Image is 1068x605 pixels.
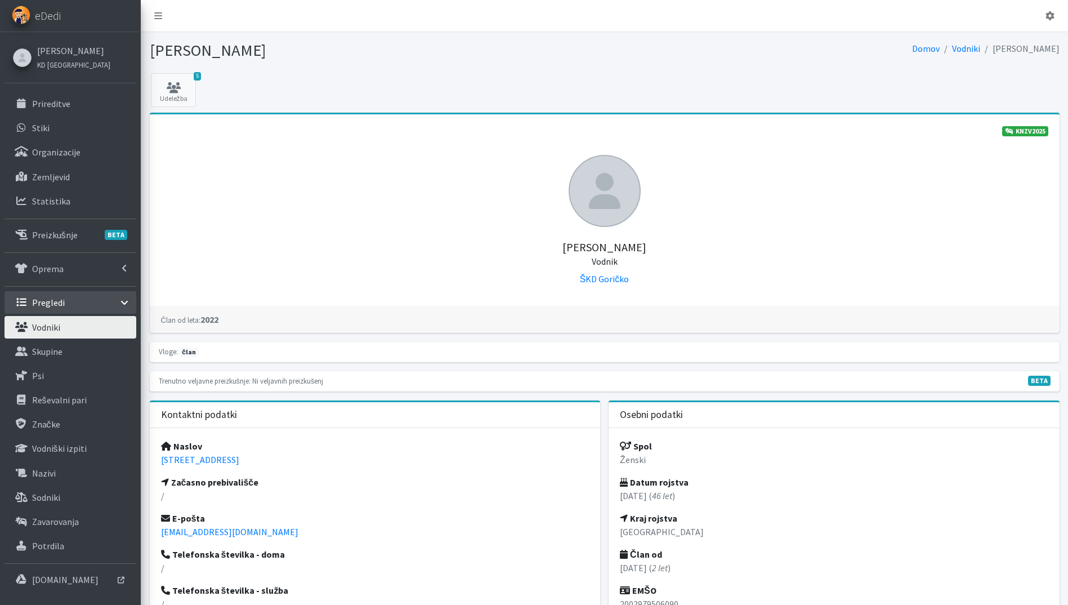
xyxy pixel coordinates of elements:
em: 2 let [652,562,668,573]
strong: Datum rojstva [620,477,689,488]
p: Nazivi [32,468,56,479]
a: Prireditve [5,92,136,115]
strong: Spol [620,441,652,452]
a: Skupine [5,340,136,363]
a: ŠKD Goričko [580,273,629,284]
strong: 2022 [161,314,218,325]
p: Organizacije [32,146,81,158]
a: KNZV2025 [1002,126,1048,136]
p: Vodniški izpiti [32,443,87,454]
p: Zavarovanja [32,516,79,527]
span: V fazi razvoja [1028,376,1051,386]
strong: Naslov [161,441,202,452]
a: Vodniški izpiti [5,437,136,460]
p: Psi [32,370,44,381]
small: KD [GEOGRAPHIC_DATA] [37,60,110,69]
a: Pregledi [5,291,136,314]
p: [GEOGRAPHIC_DATA] [620,525,1048,539]
p: Značke [32,419,60,430]
span: eDedi [35,7,61,24]
p: [DOMAIN_NAME] [32,574,99,585]
a: [PERSON_NAME] [37,44,110,57]
a: Vodniki [952,43,980,54]
a: Nazivi [5,462,136,484]
p: / [161,489,589,502]
a: PreizkušnjeBETA [5,224,136,246]
small: Vloge: [159,347,178,356]
a: Zemljevid [5,166,136,188]
p: Vodniki [32,322,60,333]
a: Značke [5,413,136,435]
p: Preizkušnje [32,229,78,241]
a: Zavarovanja [5,510,136,533]
strong: Kraj rojstva [620,513,677,524]
h5: [PERSON_NAME] [161,227,1048,268]
strong: Telefonska številka - doma [161,549,285,560]
strong: E-pošta [161,513,205,524]
small: Trenutno veljavne preizkušnje: [159,376,251,385]
em: 46 let [652,490,672,501]
p: Stiki [32,122,50,134]
p: Pregledi [32,297,65,308]
span: član [180,347,199,357]
p: Zemljevid [32,171,70,183]
strong: Član od [620,549,662,560]
a: [EMAIL_ADDRESS][DOMAIN_NAME] [161,526,298,537]
p: Ženski [620,453,1048,466]
strong: Telefonska številka - služba [161,585,289,596]
p: / [161,561,589,575]
a: Potrdila [5,535,136,557]
a: 5 Udeležba [151,73,196,107]
a: Domov [912,43,940,54]
p: Skupine [32,346,62,357]
a: Psi [5,364,136,387]
a: Oprema [5,257,136,280]
p: Reševalni pari [32,394,87,406]
strong: EMŠO [620,585,656,596]
a: Organizacije [5,141,136,163]
a: Statistika [5,190,136,212]
span: BETA [105,230,127,240]
img: eDedi [12,6,30,24]
a: KD [GEOGRAPHIC_DATA] [37,57,110,71]
h3: Osebni podatki [620,409,683,421]
a: Vodniki [5,316,136,339]
p: Prireditve [32,98,70,109]
span: 5 [194,72,201,81]
small: Član od leta: [161,315,200,324]
h1: [PERSON_NAME] [150,41,601,60]
a: Reševalni pari [5,389,136,411]
a: Sodniki [5,486,136,509]
a: [STREET_ADDRESS] [161,454,239,465]
p: Statistika [32,195,70,207]
p: Oprema [32,263,64,274]
p: Potrdila [32,540,64,551]
small: Vodnik [592,256,618,267]
small: Ni veljavnih preizkušenj [252,376,323,385]
li: [PERSON_NAME] [980,41,1060,57]
p: [DATE] ( ) [620,561,1048,575]
p: Sodniki [32,492,60,503]
strong: Začasno prebivališče [161,477,259,488]
p: [DATE] ( ) [620,489,1048,502]
a: [DOMAIN_NAME] [5,568,136,591]
h3: Kontaktni podatki [161,409,237,421]
a: Stiki [5,117,136,139]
